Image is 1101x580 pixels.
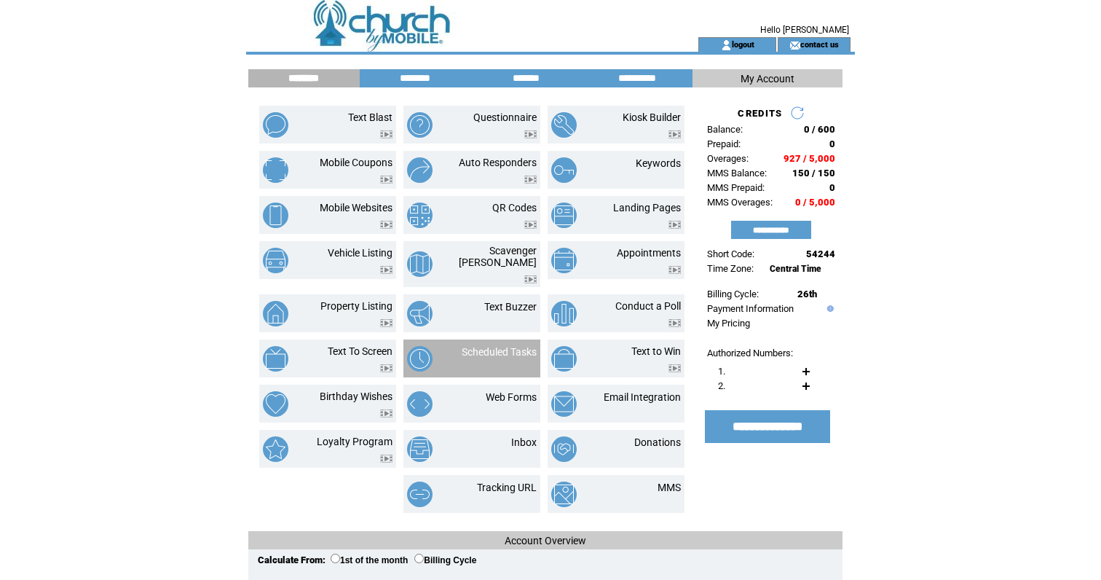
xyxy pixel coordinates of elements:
img: keywords.png [551,157,577,183]
span: Account Overview [505,535,586,546]
a: Vehicle Listing [328,247,392,259]
img: vehicle-listing.png [263,248,288,273]
a: Mobile Websites [320,202,392,213]
img: video.png [668,130,681,138]
img: video.png [380,364,392,372]
span: Balance: [707,124,743,135]
span: 26th [797,289,817,299]
img: contact_us_icon.gif [789,39,800,51]
a: Web Forms [486,391,537,403]
a: QR Codes [492,202,537,213]
span: 1. [718,366,725,377]
span: Prepaid: [707,138,741,149]
img: scheduled-tasks.png [407,346,433,372]
span: 0 / 600 [804,124,835,135]
a: Scheduled Tasks [462,346,537,358]
img: qr-codes.png [407,203,433,228]
span: MMS Overages: [707,197,773,208]
a: Mobile Coupons [320,157,392,168]
img: video.png [380,130,392,138]
img: landing-pages.png [551,203,577,228]
a: Auto Responders [459,157,537,168]
img: video.png [668,364,681,372]
img: auto-responders.png [407,157,433,183]
img: text-buzzer.png [407,301,433,326]
img: loyalty-program.png [263,436,288,462]
a: logout [732,39,754,49]
label: 1st of the month [331,555,408,565]
a: Birthday Wishes [320,391,392,402]
span: 2. [718,380,725,391]
span: Calculate From: [258,554,325,565]
img: text-to-win.png [551,346,577,372]
img: video.png [668,221,681,229]
img: video.png [380,455,392,463]
img: video.png [380,409,392,418]
img: video.png [524,275,537,283]
img: property-listing.png [263,301,288,326]
img: video.png [524,221,537,229]
a: Appointments [617,247,681,259]
span: 0 [829,182,835,193]
a: Keywords [636,157,681,169]
img: scavenger-hunt.png [407,251,433,277]
span: Overages: [707,153,749,164]
a: Landing Pages [613,202,681,213]
a: Scavenger [PERSON_NAME] [459,245,537,268]
img: mobile-coupons.png [263,157,288,183]
img: conduct-a-poll.png [551,301,577,326]
img: inbox.png [407,436,433,462]
a: Tracking URL [477,482,537,493]
a: MMS [658,482,681,493]
a: Property Listing [320,300,392,312]
a: Loyalty Program [317,436,392,447]
span: 0 [829,138,835,149]
img: video.png [668,319,681,327]
img: video.png [668,266,681,274]
img: tracking-url.png [407,482,433,507]
img: video.png [380,319,392,327]
a: My Pricing [707,318,750,329]
img: help.gif [824,305,834,312]
a: Questionnaire [473,111,537,123]
span: 0 / 5,000 [795,197,835,208]
a: Text Buzzer [484,301,537,313]
img: birthday-wishes.png [263,391,288,417]
img: video.png [380,266,392,274]
span: 54244 [806,248,835,259]
img: text-blast.png [263,112,288,138]
input: 1st of the month [331,554,340,563]
a: Donations [634,436,681,448]
a: Inbox [511,436,537,448]
span: My Account [741,73,794,85]
a: Text to Win [631,345,681,357]
img: mobile-websites.png [263,203,288,228]
span: Short Code: [707,248,754,259]
img: video.png [380,176,392,184]
label: Billing Cycle [414,555,476,565]
span: 150 / 150 [792,168,835,179]
span: Time Zone: [707,263,754,274]
a: Text Blast [348,111,392,123]
img: mms.png [551,482,577,507]
img: account_icon.gif [721,39,732,51]
a: Kiosk Builder [623,111,681,123]
img: web-forms.png [407,391,433,417]
a: contact us [800,39,839,49]
span: Billing Cycle: [707,289,759,299]
span: 927 / 5,000 [784,153,835,164]
span: Hello [PERSON_NAME] [760,25,849,35]
img: appointments.png [551,248,577,273]
span: Central Time [770,264,821,274]
span: MMS Prepaid: [707,182,765,193]
span: MMS Balance: [707,168,767,179]
img: questionnaire.png [407,112,433,138]
span: Authorized Numbers: [707,348,793,358]
img: kiosk-builder.png [551,112,577,138]
img: text-to-screen.png [263,346,288,372]
a: Payment Information [707,303,794,314]
a: Email Integration [604,391,681,403]
span: CREDITS [738,108,782,119]
img: video.png [380,221,392,229]
img: donations.png [551,436,577,462]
